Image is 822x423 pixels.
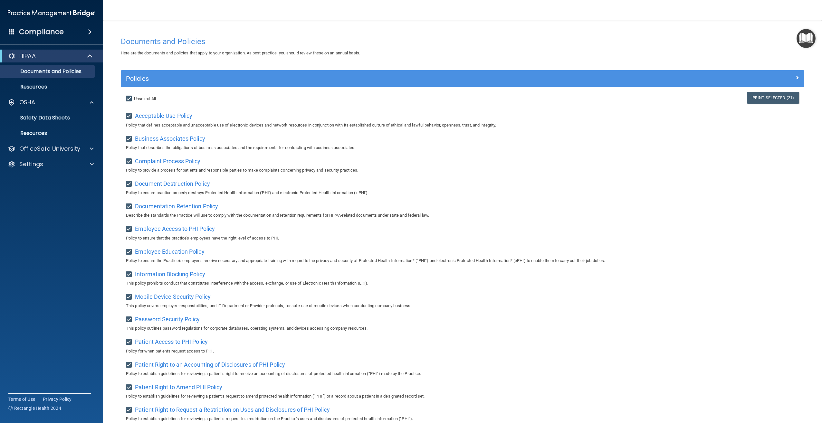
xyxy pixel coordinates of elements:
p: HIPAA [19,52,36,60]
span: Employee Access to PHI Policy [135,225,215,232]
p: Resources [4,84,92,90]
p: Settings [19,160,43,168]
p: Policy that describes the obligations of business associates and the requirements for contracting... [126,144,799,152]
a: Settings [8,160,94,168]
p: Documents and Policies [4,68,92,75]
p: Policy to ensure that the practice's employees have the right level of access to PHI. [126,234,799,242]
p: Safety Data Sheets [4,115,92,121]
h4: Compliance [19,27,64,36]
button: Open Resource Center [797,29,816,48]
p: Policy for when patients request access to PHI. [126,347,799,355]
a: HIPAA [8,52,93,60]
p: Resources [4,130,92,136]
p: Policy to ensure the Practice's employees receive necessary and appropriate training with regard ... [126,257,799,265]
span: Information Blocking Policy [135,271,205,277]
input: Unselect All [126,96,133,101]
h4: Documents and Policies [121,37,804,46]
span: Acceptable Use Policy [135,112,192,119]
a: Policies [126,73,799,84]
a: Print Selected (21) [747,92,799,104]
p: Policy to establish guidelines for reviewing a patient’s request to a restriction on the Practice... [126,415,799,423]
a: Privacy Policy [43,396,72,402]
p: This policy outlines password regulations for corporate databases, operating systems, and devices... [126,324,799,332]
a: OfficeSafe University [8,145,94,153]
p: Policy to establish guidelines for reviewing a patient’s right to receive an accounting of disclo... [126,370,799,378]
p: OfficeSafe University [19,145,80,153]
p: Policy to ensure practice properly destroys Protected Health Information ('PHI') and electronic P... [126,189,799,197]
p: Policy that defines acceptable and unacceptable use of electronic devices and network resources i... [126,121,799,129]
span: Employee Education Policy [135,248,205,255]
img: PMB logo [8,7,95,20]
span: Documentation Retention Policy [135,203,218,210]
p: Describe the standards the Practice will use to comply with the documentation and retention requi... [126,211,799,219]
span: Patient Right to an Accounting of Disclosures of PHI Policy [135,361,285,368]
span: Patient Right to Request a Restriction on Uses and Disclosures of PHI Policy [135,406,330,413]
span: Mobile Device Security Policy [135,293,211,300]
span: Business Associates Policy [135,135,205,142]
span: Unselect All [134,96,156,101]
p: OSHA [19,99,35,106]
p: Policy to establish guidelines for reviewing a patient’s request to amend protected health inform... [126,392,799,400]
span: Patient Access to PHI Policy [135,338,208,345]
p: Policy to provide a process for patients and responsible parties to make complaints concerning pr... [126,166,799,174]
p: This policy prohibits conduct that constitutes interference with the access, exchange, or use of ... [126,279,799,287]
span: Password Security Policy [135,316,200,323]
iframe: Drift Widget Chat Controller [711,377,814,403]
p: This policy covers employee responsibilities, and IT Department or Provider protocols, for safe u... [126,302,799,310]
span: Patient Right to Amend PHI Policy [135,384,222,390]
span: Ⓒ Rectangle Health 2024 [8,405,61,411]
a: OSHA [8,99,94,106]
span: Here are the documents and policies that apply to your organization. As best practice, you should... [121,51,360,55]
a: Terms of Use [8,396,35,402]
h5: Policies [126,75,628,82]
span: Document Destruction Policy [135,180,210,187]
span: Complaint Process Policy [135,158,200,164]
